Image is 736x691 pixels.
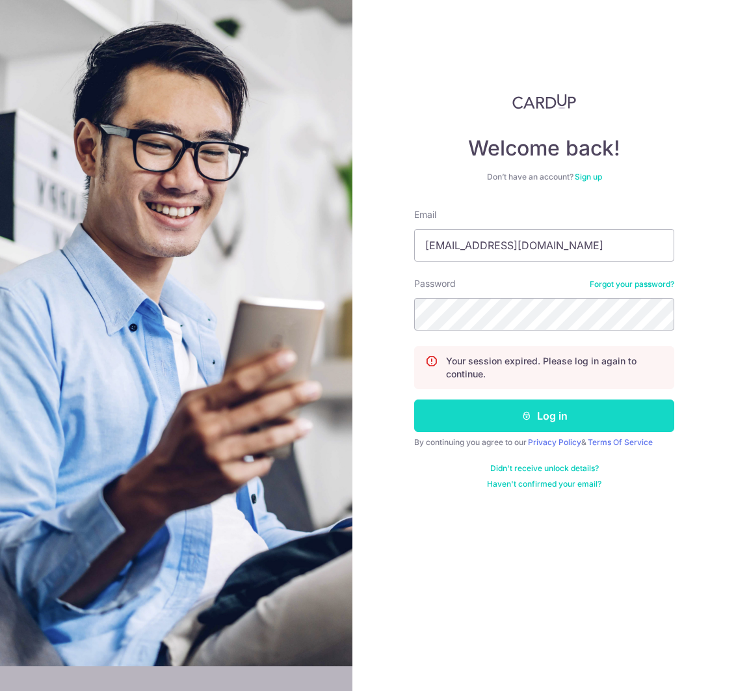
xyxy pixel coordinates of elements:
label: Password [414,277,456,290]
a: Sign up [575,172,602,182]
a: Forgot your password? [590,279,674,290]
a: Privacy Policy [528,437,581,447]
label: Email [414,208,436,221]
p: Your session expired. Please log in again to continue. [446,355,663,381]
button: Log in [414,400,674,432]
h4: Welcome back! [414,135,674,161]
div: Don’t have an account? [414,172,674,182]
a: Terms Of Service [588,437,653,447]
div: By continuing you agree to our & [414,437,674,448]
img: CardUp Logo [512,94,576,109]
a: Didn't receive unlock details? [490,463,599,474]
input: Enter your Email [414,229,674,262]
a: Haven't confirmed your email? [487,479,601,489]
